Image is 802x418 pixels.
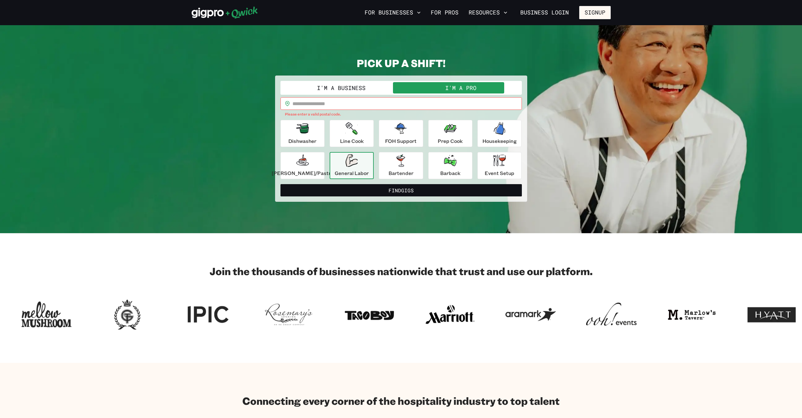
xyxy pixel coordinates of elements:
img: Logo for IPIC [183,297,233,331]
a: Business Login [515,6,574,19]
p: [PERSON_NAME]/Pastry [272,169,333,177]
h2: PICK UP A SHIFT! [275,57,527,69]
button: For Businesses [362,7,423,18]
p: Line Cook [340,137,364,145]
p: Housekeeping [482,137,517,145]
img: Logo for Rosemary's Catering [263,297,314,331]
p: Dishwasher [288,137,316,145]
p: Please enter a valid postal code. [285,111,517,117]
button: Housekeeping [477,120,522,147]
h2: Connecting every corner of the hospitality industry to top talent [242,394,560,407]
img: Logo for Mellow Mushroom [21,297,72,331]
p: Barback [440,169,460,177]
p: Bartender [389,169,413,177]
button: Line Cook [330,120,374,147]
p: Prep Cook [438,137,463,145]
p: Event Setup [485,169,514,177]
img: Logo for Georgian Terrace [102,297,153,331]
p: General Labor [335,169,369,177]
button: Bartender [379,152,423,179]
img: Logo for Marlow's Tavern [667,297,717,331]
button: I'm a Business [282,82,401,93]
a: For Pros [428,7,461,18]
img: Logo for Hotel Hyatt [747,297,798,331]
p: FOH Support [385,137,417,145]
button: Signup [579,6,611,19]
button: FindGigs [280,184,522,197]
button: I'm a Pro [401,82,521,93]
button: General Labor [330,152,374,179]
img: Logo for Marriott [425,297,475,331]
button: Prep Cook [428,120,472,147]
img: Logo for Taco Boy [344,297,395,331]
button: Dishwasher [280,120,325,147]
button: FOH Support [379,120,423,147]
button: Barback [428,152,472,179]
img: Logo for Aramark [505,297,556,331]
h2: Join the thousands of businesses nationwide that trust and use our platform. [192,265,611,277]
button: [PERSON_NAME]/Pastry [280,152,325,179]
button: Event Setup [477,152,522,179]
button: Resources [466,7,510,18]
img: Logo for ooh events [586,297,637,331]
